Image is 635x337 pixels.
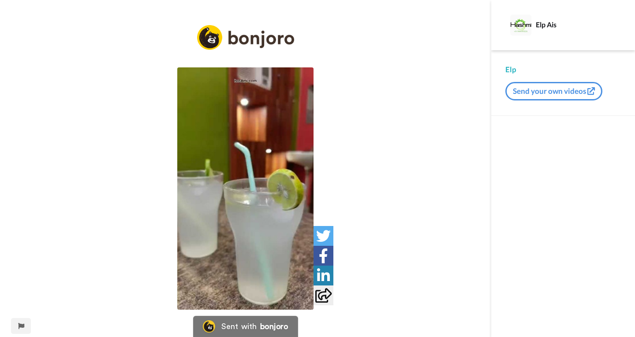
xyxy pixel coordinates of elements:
[505,64,621,75] div: Elp
[510,15,531,36] img: Profile Image
[197,25,294,50] img: logo_full.png
[203,320,215,333] img: Bonjoro Logo
[221,322,257,330] div: Sent with
[536,20,620,29] div: Elp Ais
[177,67,314,310] img: 4ff69512-dbc3-4d9f-b25c-37b1c333a9e6_thumbnail_source_1709883012.jpg
[260,322,288,330] div: bonjoro
[193,316,298,337] a: Bonjoro LogoSent withbonjoro
[505,82,602,100] button: Send your own videos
